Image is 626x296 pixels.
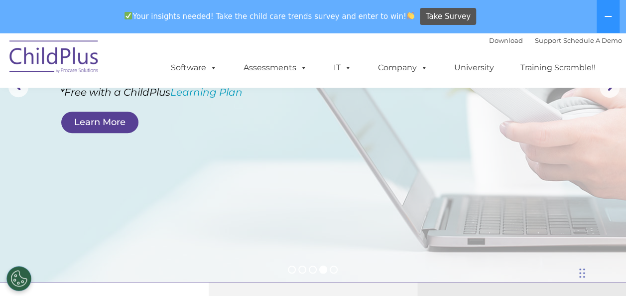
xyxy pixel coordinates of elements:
span: Take Survey [426,8,471,25]
a: Learn More [61,112,138,133]
button: Cookies Settings [6,266,31,291]
img: ChildPlus by Procare Solutions [4,33,104,83]
a: Schedule A Demo [563,36,622,44]
a: Learning Plan [170,86,243,98]
a: Company [368,58,438,78]
a: IT [324,58,362,78]
img: 👏 [407,12,414,19]
span: Phone number [138,107,181,114]
img: ✅ [125,12,132,19]
a: Take Survey [420,8,476,25]
span: Last name [138,66,169,73]
a: University [444,58,504,78]
a: Software [161,58,227,78]
iframe: Chat Widget [576,248,626,296]
a: Download [489,36,523,44]
rs-layer: *Free with a ChildPlus [60,83,281,102]
a: Assessments [234,58,317,78]
div: Drag [579,258,585,288]
a: Support [535,36,561,44]
span: Your insights needed! Take the child care trends survey and enter to win! [121,6,419,26]
font: | [489,36,622,44]
a: Training Scramble!! [510,58,606,78]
